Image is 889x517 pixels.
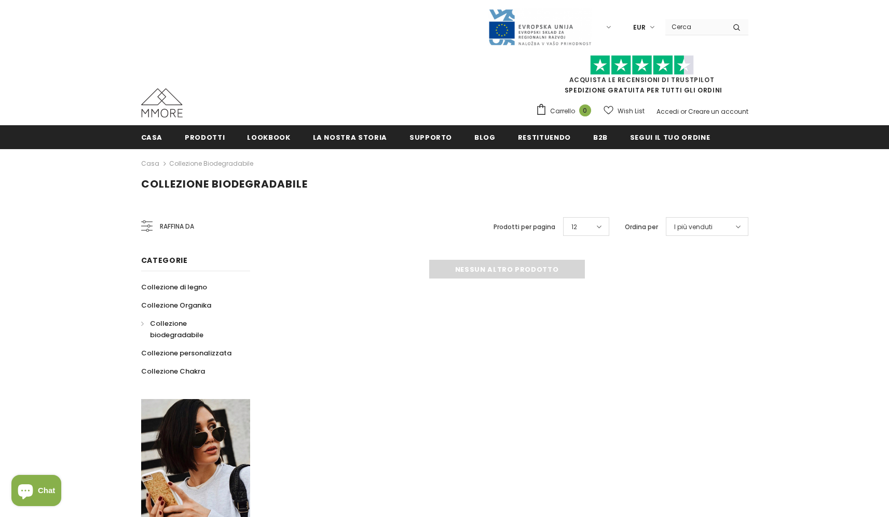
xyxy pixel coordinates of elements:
span: Collezione personalizzata [141,348,231,358]
span: Collezione Chakra [141,366,205,376]
span: B2B [593,132,608,142]
a: Collezione biodegradabile [169,159,253,168]
span: 12 [571,222,577,232]
span: Collezione biodegradabile [150,319,203,340]
a: Collezione biodegradabile [141,314,239,344]
img: Javni Razpis [488,8,592,46]
span: Collezione biodegradabile [141,177,308,191]
span: I più venduti [674,222,713,232]
a: Collezione Organika [141,296,211,314]
a: B2B [593,125,608,149]
span: EUR [633,22,646,33]
span: supporto [409,132,452,142]
a: Wish List [604,102,645,120]
span: Carrello [550,106,575,116]
span: Segui il tuo ordine [630,132,710,142]
a: Acquista le recensioni di TrustPilot [569,75,715,84]
a: Creare un account [688,107,748,116]
a: Casa [141,157,159,170]
label: Ordina per [625,222,658,232]
span: La nostra storia [313,132,387,142]
a: Collezione di legno [141,278,207,296]
span: 0 [579,104,591,116]
a: Carrello 0 [536,103,596,119]
input: Search Site [665,19,725,34]
a: Casa [141,125,163,149]
span: Collezione Organika [141,300,211,310]
span: Restituendo [518,132,571,142]
a: Collezione personalizzata [141,344,231,362]
span: Blog [474,132,496,142]
a: Lookbook [247,125,290,149]
a: Prodotti [185,125,225,149]
span: Categorie [141,255,188,266]
span: or [680,107,687,116]
inbox-online-store-chat: Shopify online store chat [8,475,64,509]
span: Wish List [618,106,645,116]
a: supporto [409,125,452,149]
a: Collezione Chakra [141,362,205,380]
span: Lookbook [247,132,290,142]
a: La nostra storia [313,125,387,149]
span: Casa [141,132,163,142]
a: Blog [474,125,496,149]
img: Fidati di Pilot Stars [590,55,694,75]
span: SPEDIZIONE GRATUITA PER TUTTI GLI ORDINI [536,60,748,95]
span: Raffina da [160,221,194,232]
a: Segui il tuo ordine [630,125,710,149]
label: Prodotti per pagina [494,222,555,232]
img: Casi MMORE [141,88,183,117]
a: Accedi [657,107,679,116]
span: Collezione di legno [141,282,207,292]
a: Restituendo [518,125,571,149]
span: Prodotti [185,132,225,142]
a: Javni Razpis [488,22,592,31]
